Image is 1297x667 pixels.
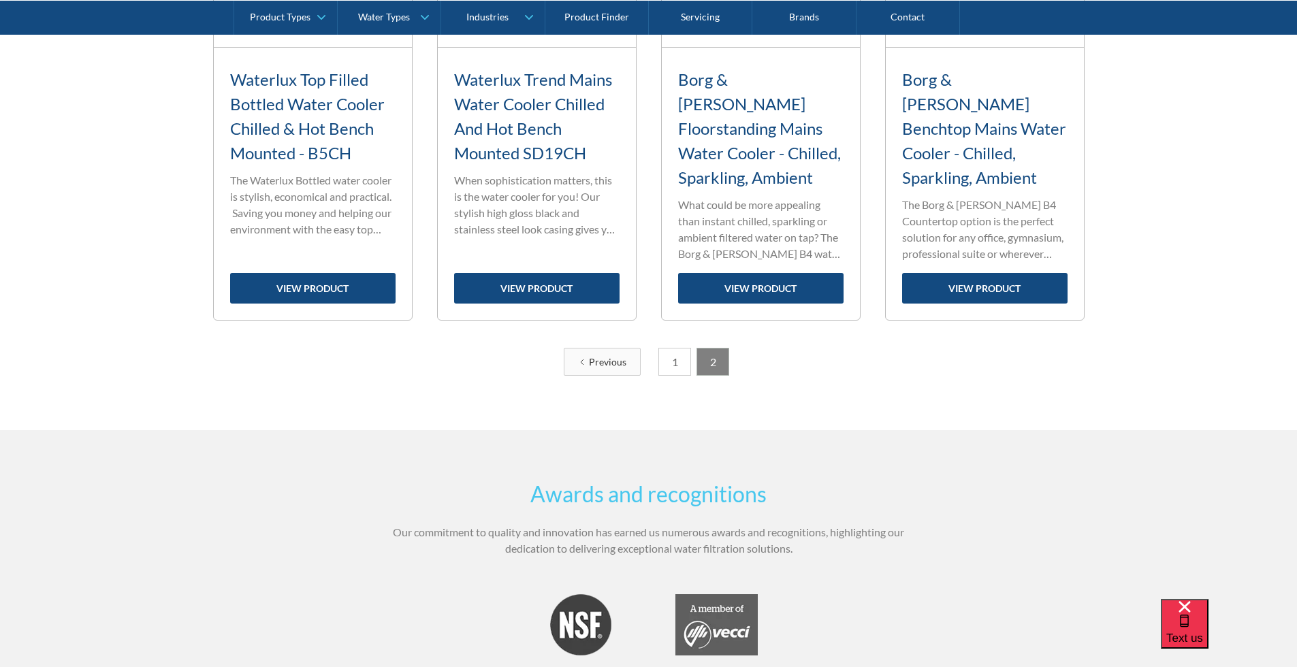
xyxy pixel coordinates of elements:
[383,478,914,510] h2: Awards and recognitions
[550,594,611,655] img: NSF
[454,67,620,165] h3: Waterlux Trend Mains Water Cooler Chilled And Hot Bench Mounted SD19CH
[678,273,844,304] a: view product
[1161,599,1297,667] iframe: podium webchat widget bubble
[678,197,844,262] p: What could be more appealing than instant chilled, sparkling or ambient filtered water on tap? Th...
[902,273,1068,304] a: view product
[564,348,641,376] a: Previous Page
[250,11,310,22] div: Product Types
[383,524,914,557] p: Our commitment to quality and innovation has earned us numerous awards and recognitions, highligh...
[658,348,691,376] a: 1
[466,11,509,22] div: Industries
[230,172,396,238] p: The Waterlux Bottled water cooler is stylish, economical and practical. Saving you money and help...
[902,197,1068,262] p: The Borg & [PERSON_NAME] B4 Countertop option is the perfect solution for any office, gymnasium, ...
[230,67,396,165] h3: Waterlux Top Filled Bottled Water Cooler Chilled & Hot Bench Mounted - B5CH
[213,348,1085,376] div: List
[454,273,620,304] a: view product
[589,355,626,369] div: Previous
[358,11,410,22] div: Water Types
[696,348,729,376] a: 2
[454,172,620,238] p: When sophistication matters, this is the water cooler for you! Our stylish high gloss black and s...
[675,594,758,655] img: Vecci
[230,273,396,304] a: view product
[678,67,844,190] h3: Borg & [PERSON_NAME] Floorstanding Mains Water Cooler - Chilled, Sparkling, Ambient
[902,67,1068,190] h3: Borg & [PERSON_NAME] Benchtop Mains Water Cooler - Chilled, Sparkling, Ambient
